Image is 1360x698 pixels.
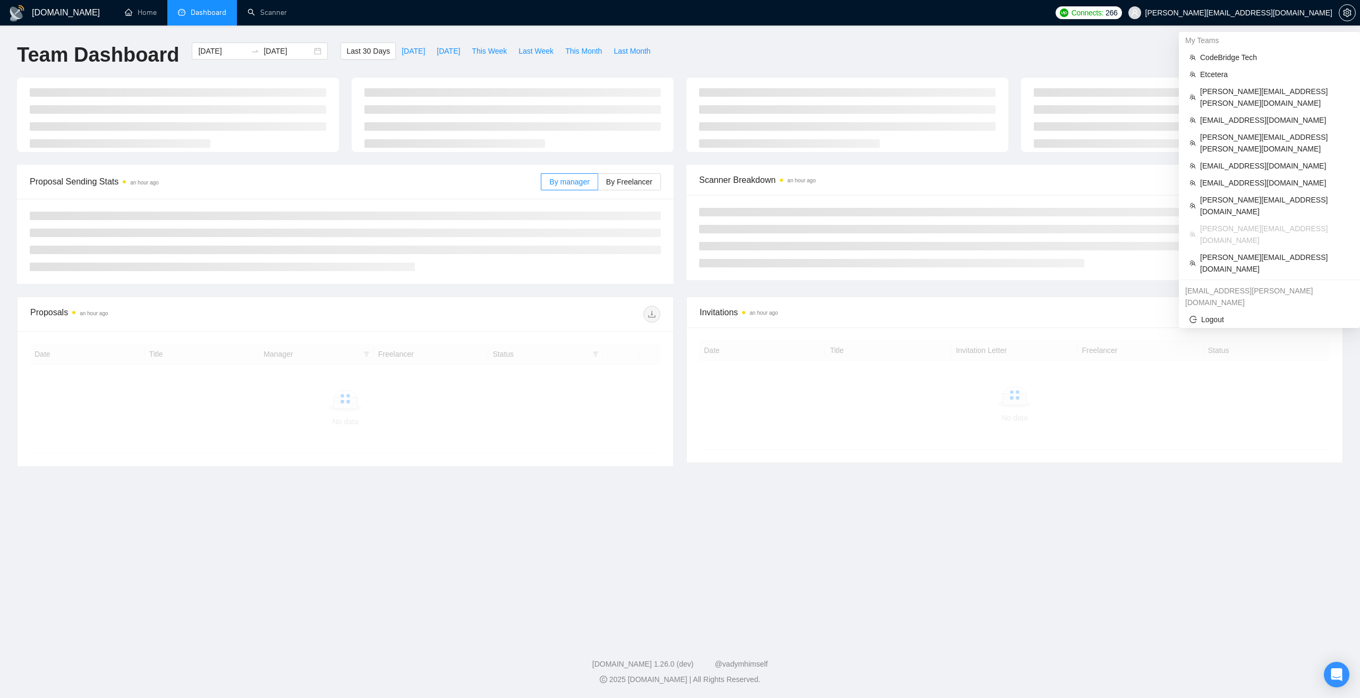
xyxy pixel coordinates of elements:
span: [EMAIL_ADDRESS][DOMAIN_NAME] [1200,160,1349,172]
span: Proposal Sending Stats [30,175,541,188]
time: an hour ago [130,180,158,186]
input: End date [263,45,312,57]
span: copyright [600,676,607,683]
button: [DATE] [431,43,466,60]
a: setting [1339,9,1356,17]
span: dashboard [178,9,185,16]
span: setting [1339,9,1355,17]
div: Open Intercom Messenger [1324,662,1349,687]
span: [PERSON_NAME][EMAIL_ADDRESS][DOMAIN_NAME] [1200,223,1349,246]
span: Logout [1189,314,1349,325]
a: homeHome [125,8,157,17]
span: to [251,47,259,55]
button: Last 30 Days [341,43,396,60]
time: an hour ago [787,178,815,183]
div: nazar.levchuk@gigradar.io [1179,282,1360,311]
button: This Week [466,43,513,60]
span: Last 30 Days [346,45,390,57]
button: setting [1339,4,1356,21]
span: By Freelancer [606,178,652,186]
span: Etcetera [1200,69,1349,80]
img: upwork-logo.png [1060,9,1068,17]
span: Scanner Breakdown [699,173,1330,187]
span: team [1189,203,1196,209]
span: [DATE] [437,45,460,57]
img: logo [8,5,25,22]
span: Invitations [700,306,1330,319]
span: [EMAIL_ADDRESS][DOMAIN_NAME] [1200,114,1349,126]
span: team [1189,231,1196,238]
span: Last Week [518,45,554,57]
span: By manager [549,178,589,186]
span: [DATE] [402,45,425,57]
span: [PERSON_NAME][EMAIL_ADDRESS][DOMAIN_NAME] [1200,194,1349,217]
span: [EMAIL_ADDRESS][DOMAIN_NAME] [1200,177,1349,189]
time: an hour ago [80,310,108,316]
span: swap-right [251,47,259,55]
button: [DATE] [396,43,431,60]
span: 266 [1106,7,1117,19]
button: Last Week [513,43,559,60]
span: user [1131,9,1138,16]
span: team [1189,163,1196,169]
span: team [1189,260,1196,266]
span: Last Month [614,45,650,57]
a: [DOMAIN_NAME] 1.26.0 (dev) [592,660,694,668]
span: Connects: [1072,7,1103,19]
a: @vadymhimself [715,660,768,668]
span: team [1189,54,1196,61]
span: This Month [565,45,602,57]
span: This Week [472,45,507,57]
span: Dashboard [191,8,226,17]
a: searchScanner [248,8,287,17]
div: 2025 [DOMAIN_NAME] | All Rights Reserved. [8,674,1351,685]
span: team [1189,140,1196,146]
span: [PERSON_NAME][EMAIL_ADDRESS][PERSON_NAME][DOMAIN_NAME] [1200,131,1349,155]
span: [PERSON_NAME][EMAIL_ADDRESS][PERSON_NAME][DOMAIN_NAME] [1200,86,1349,109]
span: CodeBridge Tech [1200,52,1349,63]
span: team [1189,94,1196,100]
button: Last Month [608,43,656,60]
div: Proposals [30,306,345,323]
span: [PERSON_NAME][EMAIL_ADDRESS][DOMAIN_NAME] [1200,251,1349,275]
span: logout [1189,316,1197,323]
span: team [1189,71,1196,78]
time: an hour ago [750,310,778,316]
input: Start date [198,45,246,57]
button: This Month [559,43,608,60]
span: team [1189,117,1196,123]
div: My Teams [1179,32,1360,49]
h1: Team Dashboard [17,43,179,68]
span: team [1189,180,1196,186]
